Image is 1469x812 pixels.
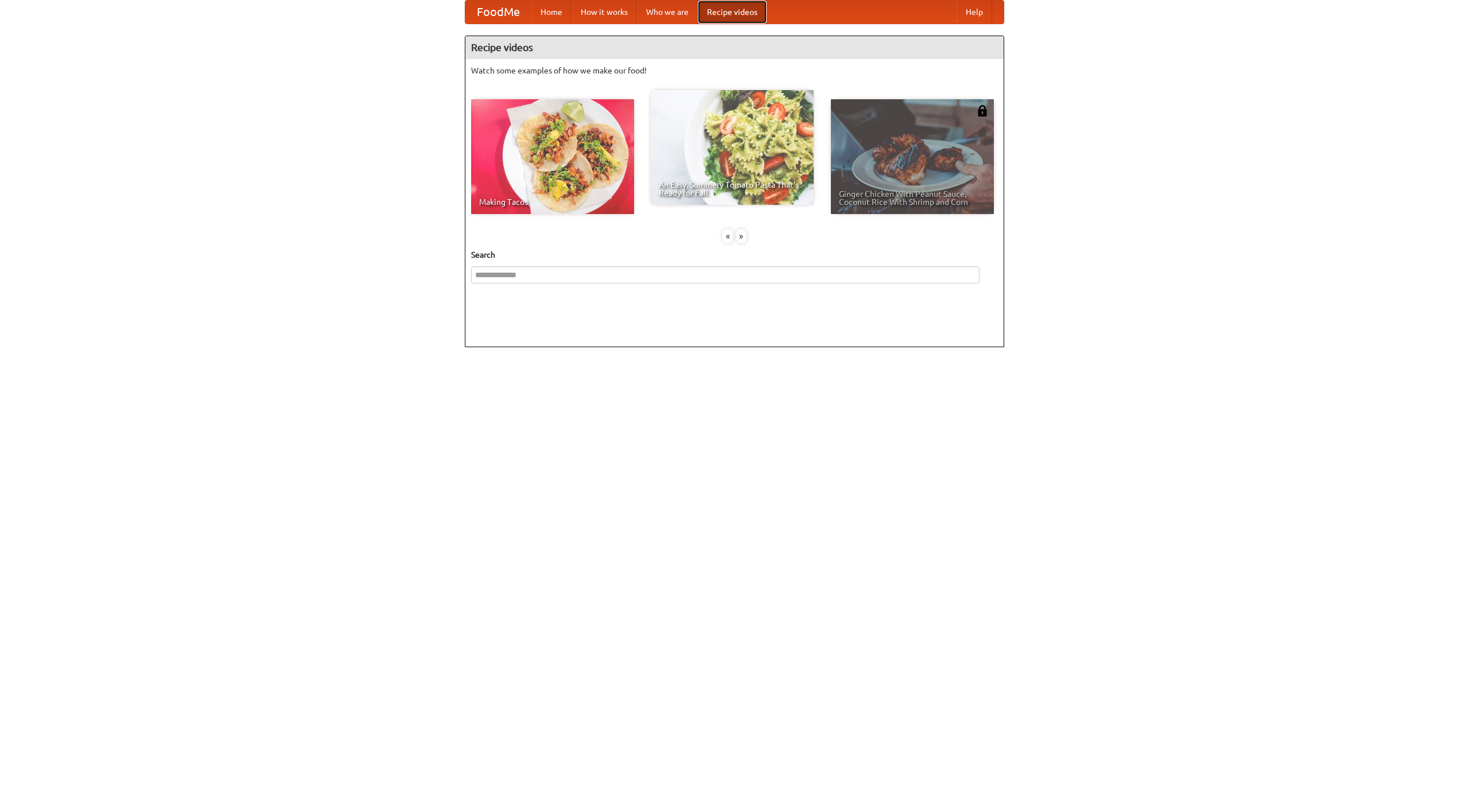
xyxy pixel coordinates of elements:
a: Making Tacos [471,99,634,214]
p: Watch some examples of how we make our food! [471,65,998,76]
div: » [736,229,747,243]
a: FoodMe [465,1,531,24]
a: Recipe videos [698,1,767,24]
div: « [722,229,733,243]
a: Help [957,1,992,24]
span: An Easy, Summery Tomato Pasta That's Ready for Fall [659,181,806,197]
a: How it works [572,1,637,24]
span: Making Tacos [479,198,626,206]
h4: Recipe videos [465,36,1004,59]
img: 483408.png [977,105,988,116]
a: Who we are [637,1,698,24]
a: Home [531,1,572,24]
a: An Easy, Summery Tomato Pasta That's Ready for Fall [651,90,814,205]
h5: Search [471,249,998,261]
